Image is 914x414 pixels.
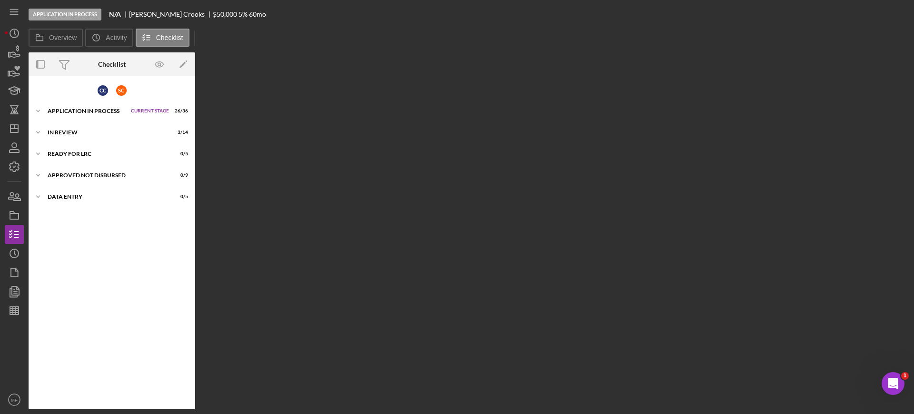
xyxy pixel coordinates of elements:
div: 5 % [238,10,248,18]
div: 3 / 14 [171,130,188,135]
div: S C [116,85,127,96]
div: Application In Process [29,9,101,20]
button: MF [5,390,24,409]
div: Application In Process [48,108,126,114]
span: 1 [901,372,909,380]
div: [PERSON_NAME] Crooks [129,10,213,18]
span: $50,000 [213,10,237,18]
label: Overview [49,34,77,41]
button: Checklist [136,29,189,47]
div: Approved Not Disbursed [48,172,164,178]
div: Checklist [98,61,126,68]
label: Activity [106,34,127,41]
div: Data Entry [48,194,164,200]
div: 60 mo [249,10,266,18]
label: Checklist [156,34,183,41]
div: 0 / 9 [171,172,188,178]
div: 26 / 36 [171,108,188,114]
div: Ready for LRC [48,151,164,157]
button: Activity [85,29,133,47]
div: In Review [48,130,164,135]
span: Current Stage [131,108,169,114]
div: C C [98,85,108,96]
iframe: Intercom live chat [882,372,904,395]
button: Overview [29,29,83,47]
div: 0 / 5 [171,151,188,157]
b: N/A [109,10,121,18]
div: 0 / 5 [171,194,188,200]
text: MF [11,397,18,403]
